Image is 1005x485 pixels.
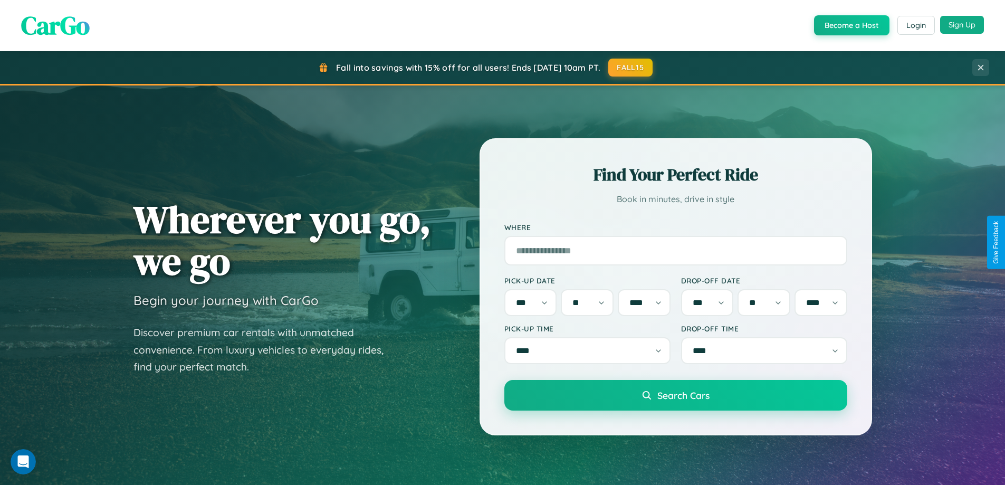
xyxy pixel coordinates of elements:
p: Book in minutes, drive in style [504,192,847,207]
label: Drop-off Date [681,276,847,285]
span: Search Cars [657,389,710,401]
span: CarGo [21,8,90,43]
button: Login [897,16,935,35]
div: Give Feedback [992,221,1000,264]
button: Become a Host [814,15,889,35]
label: Pick-up Time [504,324,671,333]
button: Search Cars [504,380,847,411]
h2: Find Your Perfect Ride [504,163,847,186]
button: Sign Up [940,16,984,34]
p: Discover premium car rentals with unmatched convenience. From luxury vehicles to everyday rides, ... [133,324,397,376]
label: Drop-off Time [681,324,847,333]
iframe: Intercom live chat [11,449,36,474]
label: Where [504,223,847,232]
span: Fall into savings with 15% off for all users! Ends [DATE] 10am PT. [336,62,600,73]
button: FALL15 [608,59,653,77]
label: Pick-up Date [504,276,671,285]
h1: Wherever you go, we go [133,198,431,282]
h3: Begin your journey with CarGo [133,292,319,308]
